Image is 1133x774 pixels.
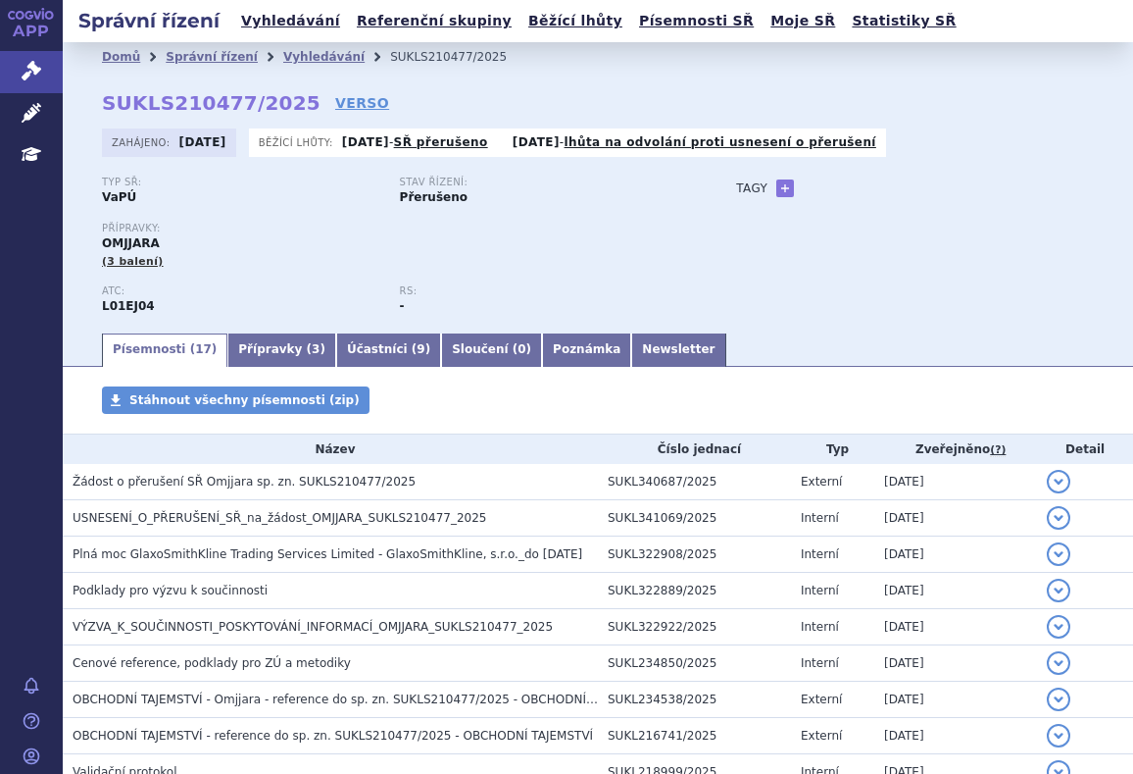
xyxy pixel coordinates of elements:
strong: - [400,299,405,313]
p: Přípravky: [102,223,697,234]
p: RS: [400,285,678,297]
li: SUKLS210477/2025 [390,42,532,72]
strong: MOMELOTINIB [102,299,155,313]
a: Písemnosti (17) [102,334,227,367]
span: 3 [312,342,320,356]
p: - [513,134,876,150]
th: Typ [791,435,874,464]
button: detail [1047,651,1070,675]
span: Stáhnout všechny písemnosti (zip) [129,393,360,407]
span: OBCHODNÍ TAJEMSTVÍ - reference do sp. zn. SUKLS210477/2025 - OBCHODNÍ TAJEMSTVÍ [73,729,593,743]
td: SUKL322889/2025 [598,573,791,609]
span: Žádost o přerušení SŘ Omjjara sp. zn. SUKLS210477/2025 [73,475,416,489]
button: detail [1047,506,1070,530]
button: detail [1047,724,1070,748]
span: Plná moc GlaxoSmithKline Trading Services Limited - GlaxoSmithKline, s.r.o._do 28.5.2026 [73,547,582,561]
td: SUKL341069/2025 [598,500,791,537]
span: (3 balení) [102,255,164,268]
button: detail [1047,470,1070,493]
h3: Tagy [736,177,767,200]
a: Newsletter [631,334,725,367]
span: Externí [801,475,842,489]
td: [DATE] [874,573,1037,609]
td: [DATE] [874,609,1037,645]
td: SUKL234850/2025 [598,645,791,682]
td: [DATE] [874,464,1037,500]
span: OMJJARA [102,236,160,250]
td: SUKL322922/2025 [598,609,791,645]
a: Referenční skupiny [351,8,517,34]
th: Číslo jednací [598,435,791,464]
a: Běžící lhůty [522,8,628,34]
span: Externí [801,729,842,743]
a: Statistiky SŘ [846,8,961,34]
strong: [DATE] [179,135,226,149]
span: 0 [517,342,525,356]
p: Stav řízení: [400,177,678,188]
a: Účastníci (9) [336,334,441,367]
span: Interní [801,511,839,525]
span: 9 [417,342,424,356]
a: Stáhnout všechny písemnosti (zip) [102,387,369,414]
a: SŘ přerušeno [394,135,488,149]
p: ATC: [102,285,380,297]
strong: SUKLS210477/2025 [102,91,320,115]
td: [DATE] [874,645,1037,682]
a: Přípravky (3) [227,334,336,367]
a: Vyhledávání [235,8,346,34]
a: Správní řízení [166,50,258,64]
p: Typ SŘ: [102,177,380,188]
td: [DATE] [874,537,1037,573]
span: Podklady pro výzvu k součinnosti [73,584,268,597]
button: detail [1047,542,1070,566]
strong: [DATE] [513,135,560,149]
p: - [342,134,488,150]
a: Poznámka [542,334,631,367]
abbr: (?) [990,443,1006,457]
span: Interní [801,656,839,670]
td: SUKL216741/2025 [598,718,791,754]
th: Zveřejněno [874,435,1037,464]
span: Cenové reference, podklady pro ZÚ a metodiky [73,656,351,670]
span: Interní [801,584,839,597]
h2: Správní řízení [63,7,235,34]
button: detail [1047,615,1070,639]
span: 17 [195,342,212,356]
span: Běžící lhůty: [259,134,337,150]
span: OBCHODNÍ TAJEMSTVÍ - Omjjara - reference do sp. zn. SUKLS210477/2025 - OBCHODNÍ TAJEMSTVÍ [73,693,652,706]
a: Písemnosti SŘ [633,8,760,34]
td: [DATE] [874,718,1037,754]
a: lhůta na odvolání proti usnesení o přerušení [565,135,876,149]
td: SUKL234538/2025 [598,682,791,718]
button: detail [1047,579,1070,602]
td: SUKL322908/2025 [598,537,791,573]
th: Název [63,435,598,464]
span: Zahájeno: [112,134,173,150]
td: [DATE] [874,500,1037,537]
th: Detail [1037,435,1133,464]
a: + [776,180,794,197]
span: USNESENÍ_O_PŘERUŠENÍ_SŘ_na_žádost_OMJJARA_SUKLS210477_2025 [73,511,486,525]
a: VERSO [335,93,389,113]
span: Interní [801,547,839,561]
span: VÝZVA_K_SOUČINNOSTI_POSKYTOVÁNÍ_INFORMACÍ_OMJJARA_SUKLS210477_2025 [73,620,553,634]
strong: Přerušeno [400,190,468,204]
strong: [DATE] [342,135,389,149]
a: Sloučení (0) [441,334,542,367]
td: [DATE] [874,682,1037,718]
button: detail [1047,688,1070,711]
td: SUKL340687/2025 [598,464,791,500]
a: Moje SŘ [764,8,841,34]
span: Externí [801,693,842,706]
a: Vyhledávání [283,50,365,64]
strong: VaPÚ [102,190,136,204]
a: Domů [102,50,140,64]
span: Interní [801,620,839,634]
